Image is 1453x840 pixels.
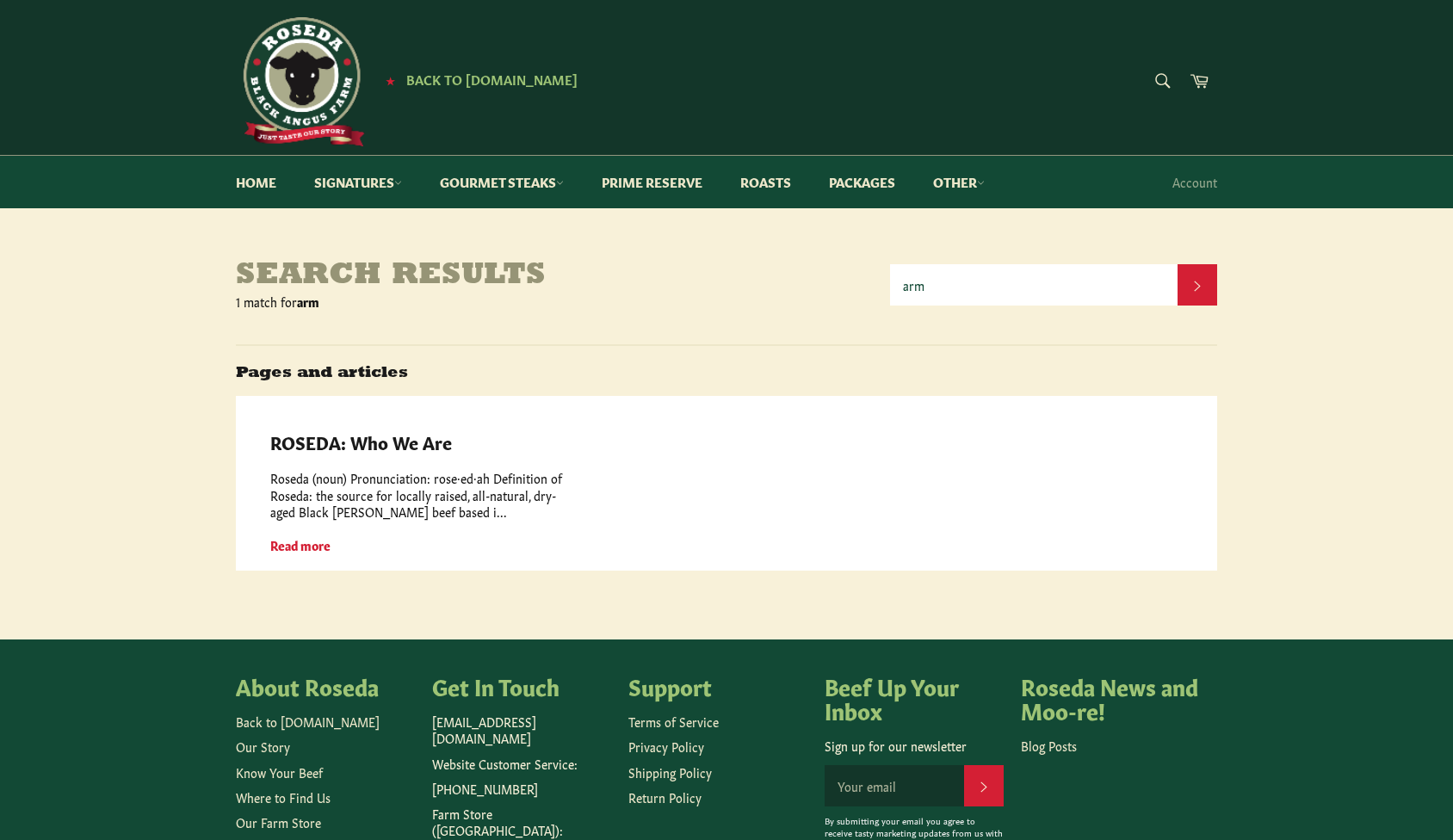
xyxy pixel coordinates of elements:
a: Back to [DOMAIN_NAME] [236,713,380,730]
input: Your email [825,765,964,806]
a: Where to Find Us [236,788,331,806]
h4: Pages and articles [236,363,1217,385]
a: Terms of Service [628,713,719,730]
a: Signatures [297,156,419,208]
strong: arm [297,293,319,310]
p: Website Customer Service: [432,756,611,772]
h4: Roseda News and Moo-re! [1021,674,1200,721]
span: Back to [DOMAIN_NAME] [406,70,578,88]
a: Our Farm Store [236,813,321,831]
a: Account [1164,157,1226,207]
h4: Beef Up Your Inbox [825,674,1004,721]
p: Farm Store ([GEOGRAPHIC_DATA]): [432,806,611,839]
a: Prime Reserve [584,156,720,208]
a: Privacy Policy [628,738,704,755]
a: Roasts [723,156,808,208]
div: Roseda (noun) Pronunciation: rose·​ed·​ah Definition of Roseda: the source for locally raised, al... [270,470,563,520]
a: Home [219,156,294,208]
a: Other [916,156,1002,208]
img: Roseda Beef [236,17,365,146]
p: Sign up for our newsletter [825,738,1004,754]
span: ★ [386,73,395,87]
a: Our Story [236,738,290,755]
a: ROSEDA: Who We Are [270,429,452,454]
a: Packages [812,156,912,208]
a: Read more [270,536,331,553]
h4: Support [628,674,807,698]
p: [PHONE_NUMBER] [432,781,611,797]
a: Gourmet Steaks [423,156,581,208]
input: Search [890,264,1178,306]
a: Shipping Policy [628,763,712,781]
a: ★ Back to [DOMAIN_NAME] [377,73,578,87]
p: [EMAIL_ADDRESS][DOMAIN_NAME] [432,713,611,747]
h4: Get In Touch [432,674,611,698]
a: Blog Posts [1021,737,1077,754]
h4: About Roseda [236,674,415,698]
h1: Search results [236,259,890,293]
a: Return Policy [628,788,702,806]
p: 1 match for [236,293,890,310]
a: Know Your Beef [236,763,323,781]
